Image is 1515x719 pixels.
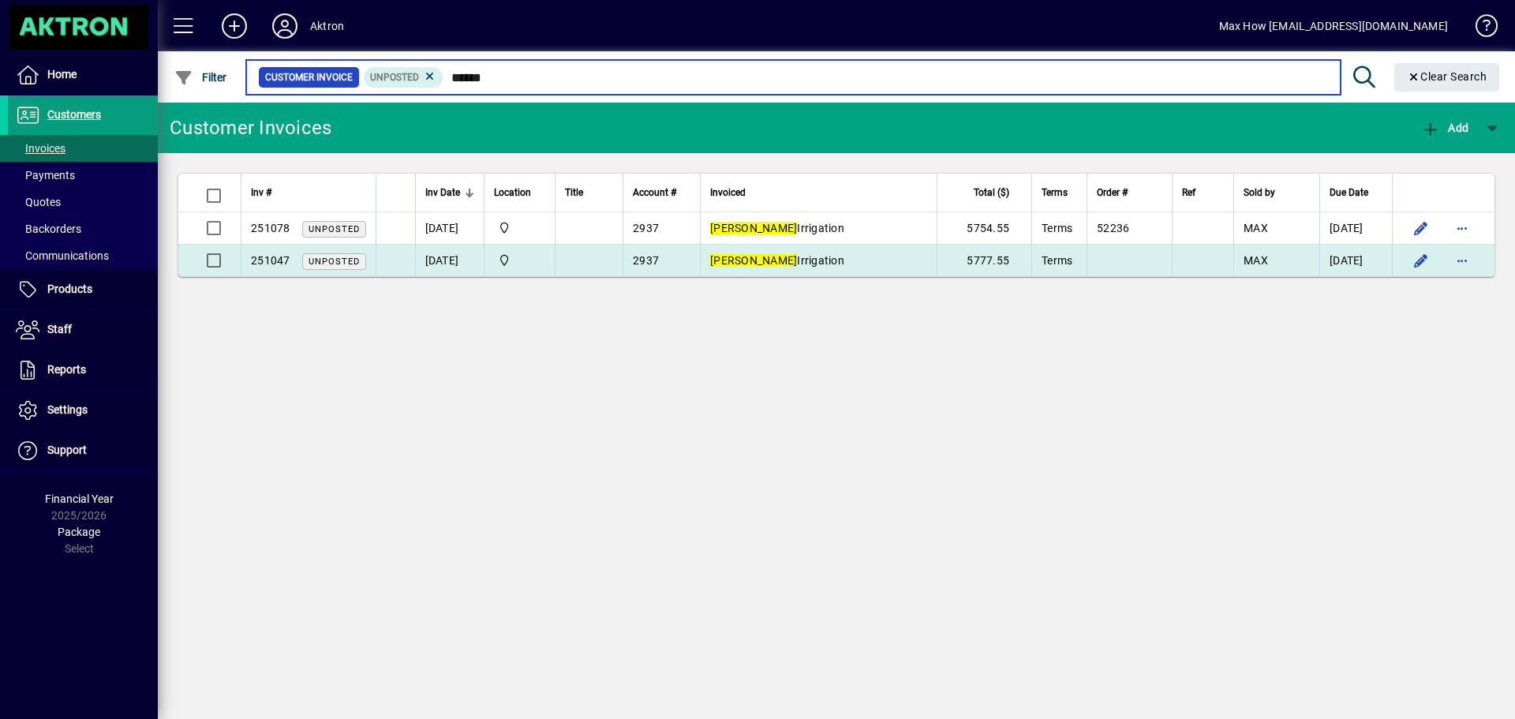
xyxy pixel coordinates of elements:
div: Ref [1182,184,1225,201]
a: Invoices [8,135,158,162]
button: Edit [1408,248,1434,273]
span: MAX [1244,254,1268,267]
span: Quotes [16,196,61,208]
td: [DATE] [415,245,484,276]
div: Customer Invoices [170,115,331,140]
span: Account # [633,184,676,201]
span: Package [58,526,100,538]
span: Total ($) [974,184,1009,201]
span: Central [494,219,545,237]
a: Payments [8,162,158,189]
span: Unposted [370,72,419,83]
div: Location [494,184,545,201]
span: Central [494,252,545,269]
span: Add [1421,122,1468,134]
span: Support [47,444,87,456]
span: Staff [47,323,72,335]
div: Total ($) [947,184,1023,201]
span: Terms [1042,254,1072,267]
em: [PERSON_NAME] [710,254,797,267]
span: Customer Invoice [265,69,353,85]
span: 52236 [1097,222,1129,234]
button: Add [209,12,260,40]
button: More options [1450,248,1475,273]
span: Irrigation [710,222,844,234]
div: Invoiced [710,184,927,201]
a: Products [8,270,158,309]
button: Add [1417,114,1472,142]
span: Financial Year [45,492,114,505]
div: Due Date [1330,184,1382,201]
span: Invoiced [710,184,746,201]
span: Inv Date [425,184,460,201]
button: More options [1450,215,1475,241]
div: Order # [1097,184,1162,201]
span: Irrigation [710,254,844,267]
a: Home [8,55,158,95]
span: 251078 [251,222,290,234]
td: 5754.55 [937,212,1031,245]
a: Reports [8,350,158,390]
span: Inv # [251,184,271,201]
span: Unposted [309,257,360,267]
span: Clear Search [1407,70,1487,83]
button: Profile [260,12,310,40]
span: Order # [1097,184,1128,201]
a: Staff [8,310,158,350]
mat-chip: Customer Invoice Status: Unposted [364,67,443,88]
span: Unposted [309,224,360,234]
em: [PERSON_NAME] [710,222,797,234]
td: [DATE] [415,212,484,245]
a: Knowledge Base [1464,3,1495,54]
td: [DATE] [1319,245,1392,276]
span: Communications [16,249,109,262]
span: Terms [1042,222,1072,234]
div: Account # [633,184,690,201]
a: Settings [8,391,158,430]
span: Location [494,184,531,201]
div: Sold by [1244,184,1310,201]
span: Ref [1182,184,1195,201]
div: Inv Date [425,184,474,201]
span: Products [47,283,92,295]
span: Settings [47,403,88,416]
a: Backorders [8,215,158,242]
span: Backorders [16,223,81,235]
button: Clear [1394,63,1500,92]
span: Due Date [1330,184,1368,201]
span: Filter [174,71,227,84]
span: Terms [1042,184,1068,201]
span: Reports [47,363,86,376]
div: Title [565,184,614,201]
div: Inv # [251,184,366,201]
span: Customers [47,108,101,121]
span: Invoices [16,142,65,155]
div: Aktron [310,13,344,39]
span: Title [565,184,583,201]
span: 251047 [251,254,290,267]
span: 2937 [633,222,659,234]
span: MAX [1244,222,1268,234]
span: Sold by [1244,184,1275,201]
td: [DATE] [1319,212,1392,245]
span: 2937 [633,254,659,267]
div: Max How [EMAIL_ADDRESS][DOMAIN_NAME] [1219,13,1448,39]
span: Home [47,68,77,81]
a: Communications [8,242,158,269]
a: Support [8,431,158,470]
a: Quotes [8,189,158,215]
span: Payments [16,169,75,182]
button: Filter [170,63,231,92]
td: 5777.55 [937,245,1031,276]
button: Edit [1408,215,1434,241]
